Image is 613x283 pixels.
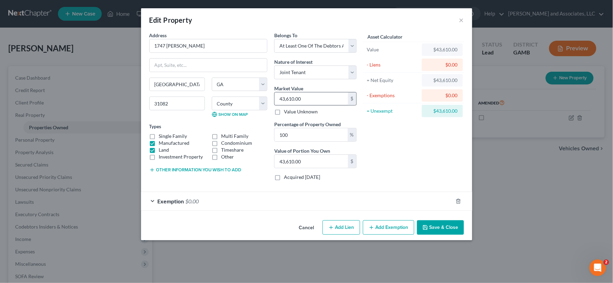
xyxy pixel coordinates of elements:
div: - Liens [367,61,419,68]
label: Types [149,123,161,130]
label: Land [159,146,169,153]
label: Investment Property [159,153,203,160]
label: Nature of Interest [274,58,313,65]
button: Save & Close [417,220,464,235]
label: Manufactured [159,140,190,146]
div: Edit Property [149,15,192,25]
input: 0.00 [275,128,348,141]
input: Apt, Suite, etc... [150,59,267,72]
span: $0.00 [186,198,199,204]
button: Other information you wish to add [149,167,241,173]
div: = Net Equity [367,77,419,84]
input: Enter zip... [149,97,205,110]
button: Cancel [294,221,320,235]
input: Enter city... [150,78,205,91]
label: Percentage of Property Owned [274,121,341,128]
label: Timeshare [221,146,244,153]
div: = Unexempt [367,108,419,114]
a: Show on Map [212,112,248,117]
label: Multi Family [221,133,249,140]
span: Exemption [158,198,184,204]
div: % [348,128,356,141]
input: 0.00 [275,92,348,105]
button: Add Lien [323,220,360,235]
div: - Exemptions [367,92,419,99]
label: Acquired [DATE] [284,174,320,181]
label: Single Family [159,133,187,140]
label: Other [221,153,234,160]
iframe: Intercom live chat [590,260,606,276]
div: Value [367,46,419,53]
div: $43,610.00 [427,77,457,84]
label: Value Unknown [284,108,318,115]
label: Asset Calculator [368,33,403,40]
div: $0.00 [427,92,457,99]
span: Address [149,32,167,38]
div: $43,610.00 [427,108,457,114]
div: $43,610.00 [427,46,457,53]
label: Condominium [221,140,253,146]
label: Market Value [274,85,303,92]
button: Add Exemption [363,220,414,235]
div: $ [348,92,356,105]
div: $ [348,155,356,168]
input: 0.00 [275,155,348,168]
label: Value of Portion You Own [274,147,330,154]
span: Belongs To [274,32,297,38]
div: $0.00 [427,61,457,68]
input: Enter address... [150,39,267,52]
button: × [459,16,464,24]
span: 2 [604,260,609,265]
